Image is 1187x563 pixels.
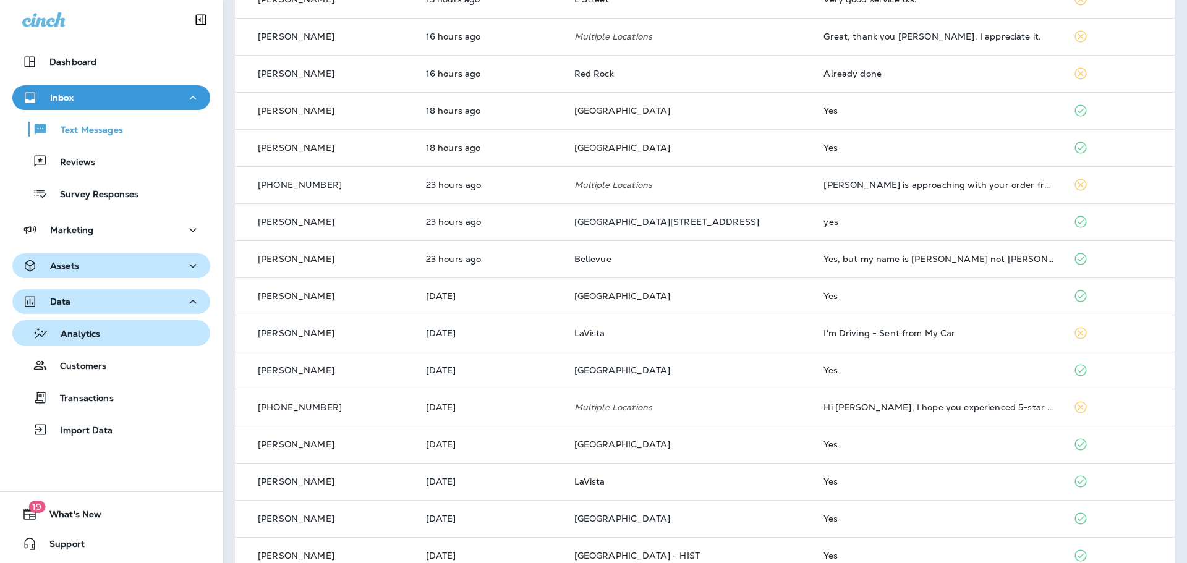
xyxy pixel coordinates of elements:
[48,361,106,373] p: Customers
[574,476,605,487] span: LaVista
[12,531,210,556] button: Support
[574,402,804,412] p: Multiple Locations
[12,218,210,242] button: Marketing
[37,539,85,554] span: Support
[823,143,1053,153] div: Yes
[823,402,1053,412] div: Hi Erlinda, I hope you experienced 5-star service today! A positive review from homeowners like y...
[574,180,804,190] p: Multiple Locations
[258,32,334,41] p: [PERSON_NAME]
[48,329,100,341] p: Analytics
[48,157,95,169] p: Reviews
[12,148,210,174] button: Reviews
[426,32,555,41] p: Sep 3, 2025 04:23 PM
[574,328,605,339] span: LaVista
[258,551,334,561] p: [PERSON_NAME]
[12,417,210,442] button: Import Data
[574,142,670,153] span: [GEOGRAPHIC_DATA]
[426,476,555,486] p: Sep 2, 2025 02:11 PM
[574,290,670,302] span: [GEOGRAPHIC_DATA]
[50,93,74,103] p: Inbox
[426,439,555,449] p: Sep 2, 2025 02:52 PM
[426,402,555,412] p: Sep 2, 2025 03:05 PM
[28,501,45,513] span: 19
[574,550,700,561] span: [GEOGRAPHIC_DATA] - HIST
[12,49,210,74] button: Dashboard
[574,216,760,227] span: [GEOGRAPHIC_DATA][STREET_ADDRESS]
[258,254,334,264] p: [PERSON_NAME]
[574,513,670,524] span: [GEOGRAPHIC_DATA]
[426,143,555,153] p: Sep 3, 2025 01:56 PM
[12,352,210,378] button: Customers
[574,32,804,41] p: Multiple Locations
[12,180,210,206] button: Survey Responses
[258,514,334,523] p: [PERSON_NAME]
[12,320,210,346] button: Analytics
[50,261,79,271] p: Assets
[574,439,670,450] span: [GEOGRAPHIC_DATA]
[823,32,1053,41] div: Great, thank you Brian. I appreciate it.
[426,551,555,561] p: Sep 2, 2025 12:52 PM
[49,57,96,67] p: Dashboard
[258,439,334,449] p: [PERSON_NAME]
[50,225,93,235] p: Marketing
[12,384,210,410] button: Transactions
[823,254,1053,264] div: Yes, but my name is Allison not Douglas
[426,291,555,301] p: Sep 2, 2025 06:23 PM
[12,85,210,110] button: Inbox
[426,180,555,190] p: Sep 3, 2025 09:32 AM
[48,125,123,137] p: Text Messages
[426,514,555,523] p: Sep 2, 2025 01:52 PM
[426,106,555,116] p: Sep 3, 2025 02:09 PM
[258,69,334,78] p: [PERSON_NAME]
[823,439,1053,449] div: Yes
[574,68,614,79] span: Red Rock
[823,180,1053,190] div: Jean is approaching with your order from 1-800 Radiator. Your Dasher will hand the order to you.
[426,254,555,264] p: Sep 3, 2025 09:05 AM
[258,217,334,227] p: [PERSON_NAME]
[12,289,210,314] button: Data
[258,143,334,153] p: [PERSON_NAME]
[426,217,555,227] p: Sep 3, 2025 09:14 AM
[574,365,670,376] span: [GEOGRAPHIC_DATA]
[426,328,555,338] p: Sep 2, 2025 04:58 PM
[258,106,334,116] p: [PERSON_NAME]
[258,180,342,190] p: [PHONE_NUMBER]
[823,291,1053,301] div: Yes
[12,253,210,278] button: Assets
[823,365,1053,375] div: Yes
[12,116,210,142] button: Text Messages
[823,514,1053,523] div: Yes
[258,291,334,301] p: [PERSON_NAME]
[12,502,210,527] button: 19What's New
[48,425,113,437] p: Import Data
[574,253,611,265] span: Bellevue
[258,365,334,375] p: [PERSON_NAME]
[426,365,555,375] p: Sep 2, 2025 03:07 PM
[823,217,1053,227] div: yes
[823,551,1053,561] div: Yes
[258,328,334,338] p: [PERSON_NAME]
[48,189,138,201] p: Survey Responses
[37,509,101,524] span: What's New
[426,69,555,78] p: Sep 3, 2025 04:14 PM
[823,106,1053,116] div: Yes
[823,69,1053,78] div: Already done
[50,297,71,307] p: Data
[184,7,218,32] button: Collapse Sidebar
[48,393,114,405] p: Transactions
[258,402,342,412] p: [PHONE_NUMBER]
[574,105,670,116] span: [GEOGRAPHIC_DATA]
[823,476,1053,486] div: Yes
[258,476,334,486] p: [PERSON_NAME]
[823,328,1053,338] div: I'm Driving - Sent from My Car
